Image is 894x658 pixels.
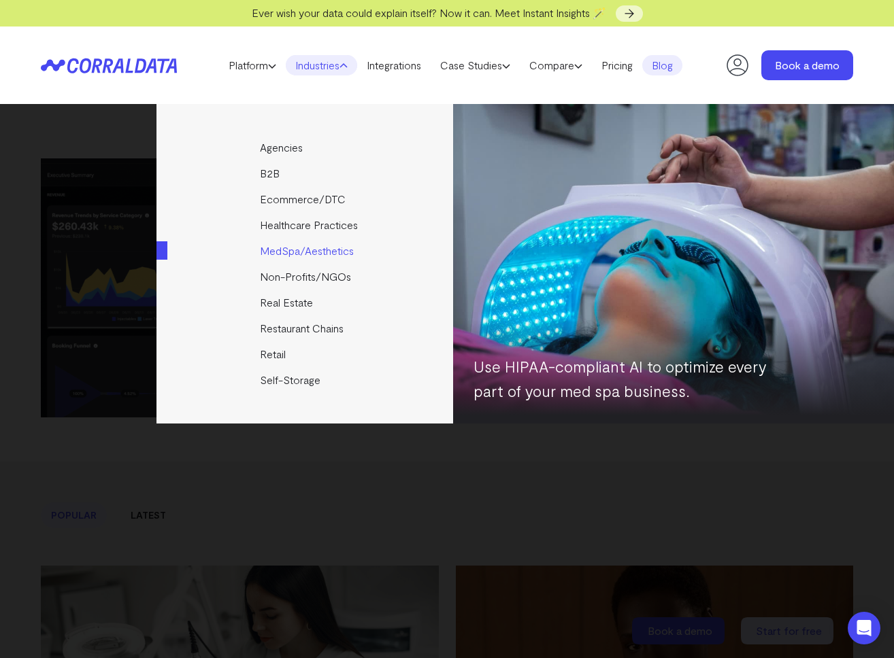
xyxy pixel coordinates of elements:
[156,315,459,341] a: Restaurant Chains
[156,264,459,290] a: Non-Profits/NGOs
[592,55,642,75] a: Pricing
[156,367,459,393] a: Self-Storage
[252,6,606,19] span: Ever wish your data could explain itself? Now it can. Meet Instant Insights 🪄
[520,55,592,75] a: Compare
[848,612,880,644] div: Open Intercom Messenger
[761,50,853,80] a: Book a demo
[431,55,520,75] a: Case Studies
[156,160,459,186] a: B2B
[219,55,286,75] a: Platform
[156,186,459,212] a: Ecommerce/DTC
[156,135,459,160] a: Agencies
[156,290,459,315] a: Real Estate
[286,55,357,75] a: Industries
[156,341,459,367] a: Retail
[642,55,682,75] a: Blog
[474,354,780,403] p: Use HIPAA-compliant AI to optimize every part of your med spa business.
[357,55,431,75] a: Integrations
[156,238,459,264] a: MedSpa/Aesthetics
[156,212,459,238] a: Healthcare Practices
